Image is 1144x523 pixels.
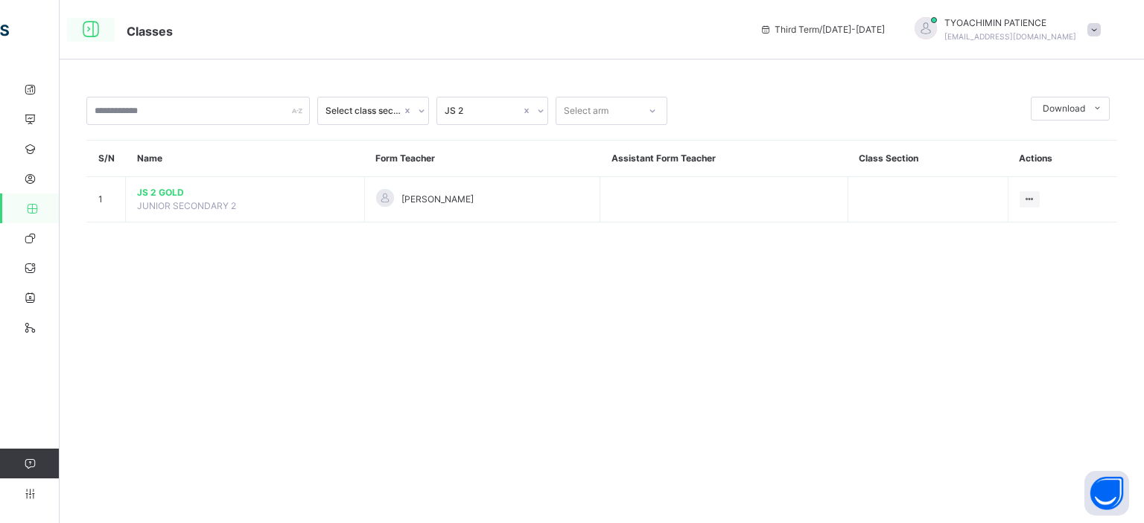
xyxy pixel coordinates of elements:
td: 1 [87,177,126,222]
span: Download [1043,102,1085,115]
span: session/term information [760,23,885,36]
span: JUNIOR SECONDARY 2 [137,200,236,211]
th: Assistant Form Teacher [600,141,848,177]
th: Form Teacher [364,141,600,177]
th: S/N [87,141,126,177]
th: Class Section [848,141,1008,177]
div: TYOACHIMINPATIENCE [900,16,1108,43]
span: JS 2 GOLD [137,186,353,199]
span: [EMAIL_ADDRESS][DOMAIN_NAME] [944,32,1076,41]
span: [PERSON_NAME] [401,193,474,206]
span: TYOACHIMIN PATIENCE [944,16,1076,30]
th: Name [126,141,365,177]
th: Actions [1008,141,1117,177]
span: Classes [127,24,173,39]
div: JS 2 [445,104,521,118]
div: Select arm [564,97,608,125]
div: Select class section [325,104,401,118]
button: Open asap [1084,471,1129,516]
